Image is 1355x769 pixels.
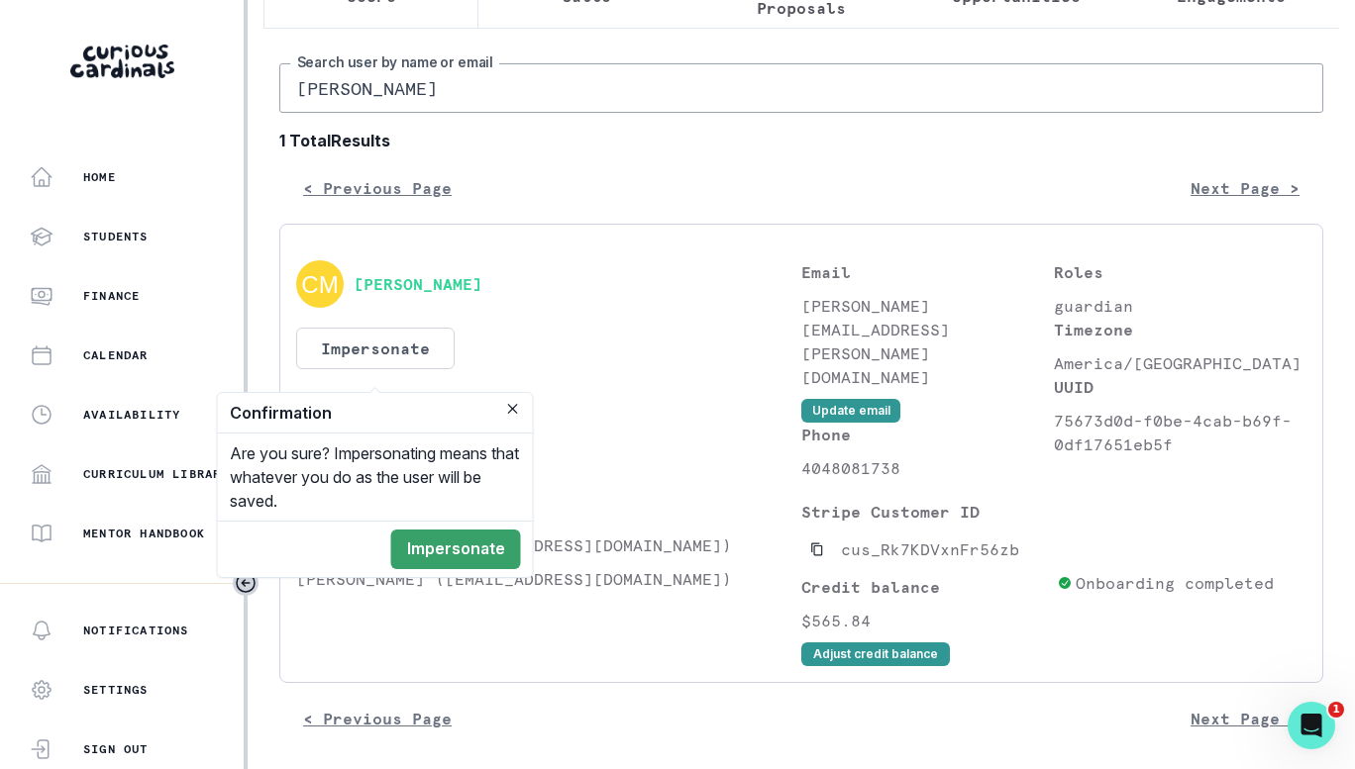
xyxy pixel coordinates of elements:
[83,526,205,541] p: Mentor Handbook
[296,567,801,591] p: [PERSON_NAME] ([EMAIL_ADDRESS][DOMAIN_NAME])
[296,260,344,308] img: svg
[83,623,189,638] p: Notifications
[70,45,174,78] img: Curious Cardinals Logo
[83,169,116,185] p: Home
[801,575,1049,599] p: Credit balance
[801,260,1054,284] p: Email
[1328,702,1344,718] span: 1
[801,294,1054,389] p: [PERSON_NAME][EMAIL_ADDRESS][PERSON_NAME][DOMAIN_NAME]
[801,642,950,666] button: Adjust credit balance
[296,328,455,369] button: Impersonate
[801,456,1054,480] p: 4048081738
[1054,260,1306,284] p: Roles
[279,129,1323,152] b: 1 Total Results
[801,500,1049,524] p: Stripe Customer ID
[83,741,149,757] p: Sign Out
[1054,409,1306,456] p: 75673d0d-f0be-4cab-b69f-0df17651eb5f
[83,347,149,363] p: Calendar
[279,168,475,208] button: < Previous Page
[279,699,475,738] button: < Previous Page
[296,533,801,557] p: [PERSON_NAME] ([EMAIL_ADDRESS][DOMAIN_NAME])
[83,288,140,304] p: Finance
[1288,702,1335,749] iframe: Intercom live chat
[801,423,1054,446] p: Phone
[391,529,521,569] button: Impersonate
[1054,294,1306,318] p: guardian
[354,274,482,294] button: [PERSON_NAME]
[1167,168,1323,208] button: Next Page >
[1167,699,1323,738] button: Next Page >
[501,397,525,421] button: Close
[841,537,1019,561] p: cus_Rk7KDVxnFr56zb
[83,229,149,244] p: Students
[1054,375,1306,399] p: UUID
[218,433,533,521] div: Are you sure? Impersonating means that whatever you do as the user will be saved.
[801,533,833,565] button: Copied to clipboard
[1054,318,1306,341] p: Timezone
[296,500,801,524] p: Students
[83,466,230,482] p: Curriculum Library
[801,609,1049,632] p: $565.84
[83,682,149,698] p: Settings
[233,570,259,596] button: Toggle sidebar
[801,399,900,423] button: Update email
[1054,351,1306,375] p: America/[GEOGRAPHIC_DATA]
[83,407,180,423] p: Availability
[218,393,533,433] header: Confirmation
[1076,571,1274,595] p: Onboarding completed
